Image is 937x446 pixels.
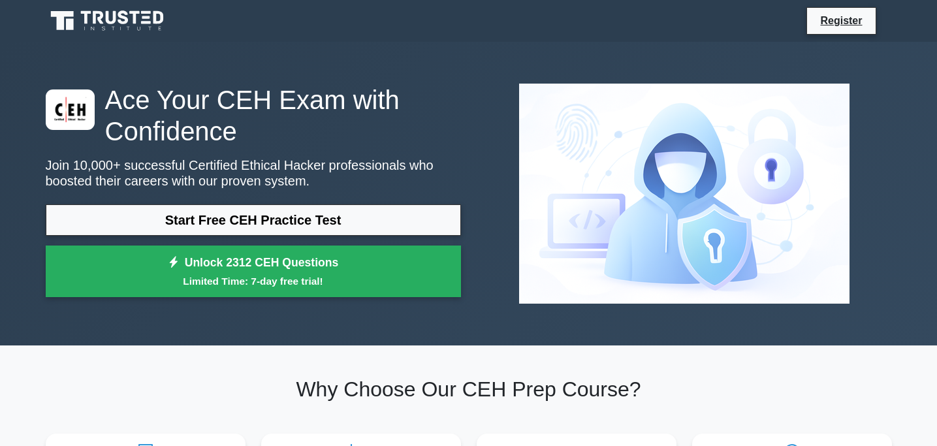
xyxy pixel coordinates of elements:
small: Limited Time: 7-day free trial! [62,274,445,289]
a: Unlock 2312 CEH QuestionsLimited Time: 7-day free trial! [46,246,461,298]
img: Certified Ethical Hacker Preview [509,73,860,314]
h1: Ace Your CEH Exam with Confidence [46,84,461,147]
h2: Why Choose Our CEH Prep Course? [46,377,892,402]
a: Start Free CEH Practice Test [46,204,461,236]
p: Join 10,000+ successful Certified Ethical Hacker professionals who boosted their careers with our... [46,157,461,189]
a: Register [812,12,870,29]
